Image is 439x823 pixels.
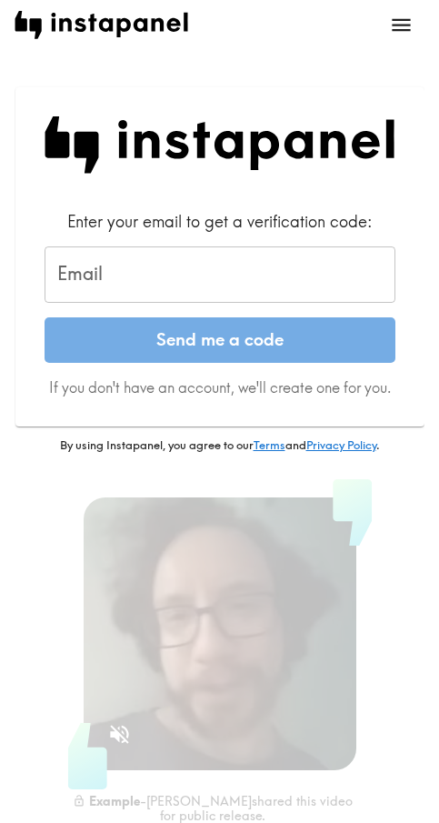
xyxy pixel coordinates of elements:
img: Instapanel [45,116,395,174]
a: Privacy Policy [306,437,376,452]
div: Enter your email to get a verification code: [45,210,395,233]
button: Sound is off [100,715,139,754]
a: Terms [254,437,285,452]
b: Example [89,792,140,808]
button: open menu [378,2,424,48]
img: instapanel [15,11,188,39]
button: Send me a code [45,317,395,363]
p: By using Instapanel, you agree to our and . [15,437,424,454]
p: If you don't have an account, we'll create one for you. [45,377,395,397]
